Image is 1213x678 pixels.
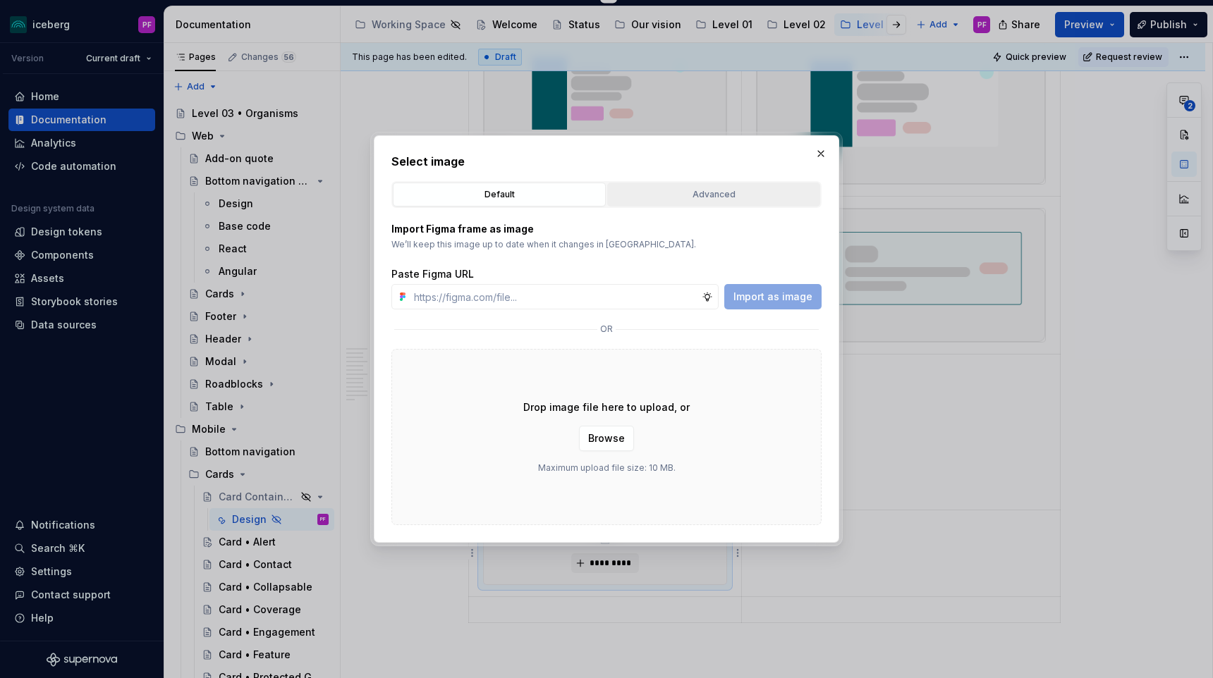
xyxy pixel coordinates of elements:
label: Paste Figma URL [391,267,474,281]
div: Advanced [612,187,815,202]
div: Default [398,187,601,202]
button: Browse [579,426,634,451]
span: Browse [588,431,625,445]
p: or [600,323,613,335]
p: Import Figma frame as image [391,222,822,236]
h2: Select image [391,153,822,170]
p: We’ll keep this image up to date when it changes in [GEOGRAPHIC_DATA]. [391,239,822,250]
input: https://figma.com/file... [408,284,702,309]
p: Drop image file here to upload, or [523,400,690,414]
p: Maximum upload file size: 10 MB. [538,462,676,474]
